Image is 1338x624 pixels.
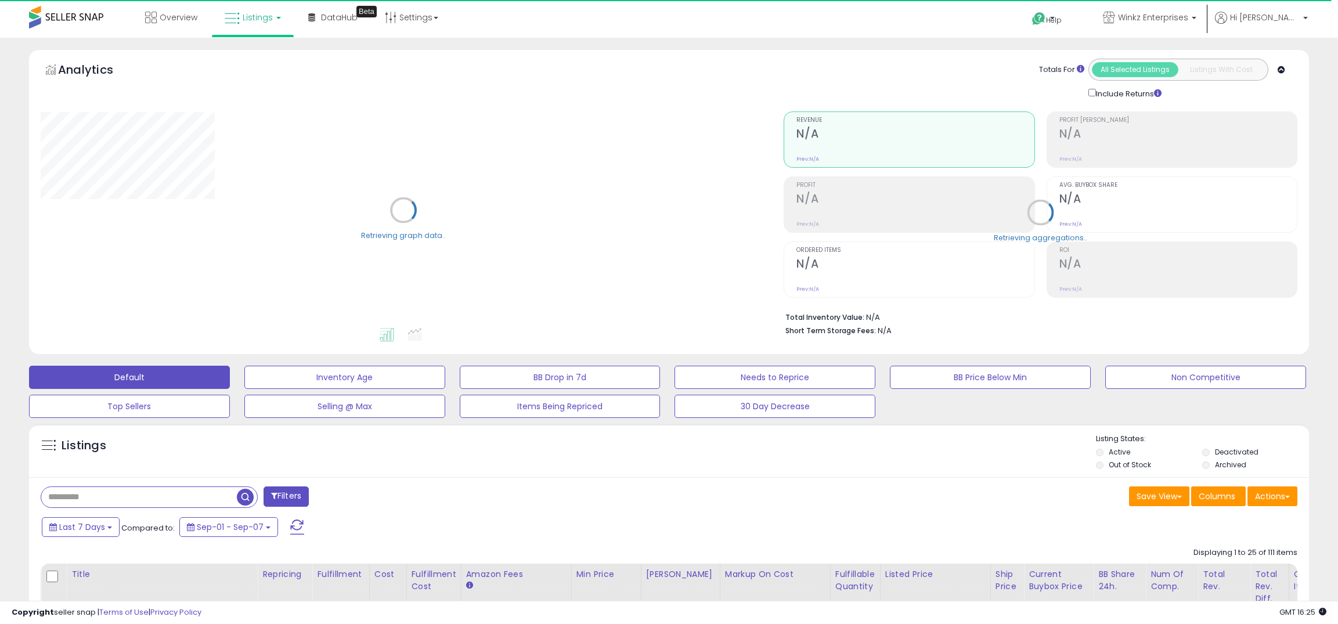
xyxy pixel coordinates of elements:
[1098,568,1141,593] div: BB Share 24h.
[160,12,197,23] span: Overview
[412,568,456,593] div: Fulfillment Cost
[890,366,1091,389] button: BB Price Below Min
[1230,12,1300,23] span: Hi [PERSON_NAME]
[466,568,567,580] div: Amazon Fees
[1032,12,1046,26] i: Get Help
[1215,460,1246,470] label: Archived
[244,395,445,418] button: Selling @ Max
[725,568,825,580] div: Markup on Cost
[1294,568,1336,593] div: Ordered Items
[244,366,445,389] button: Inventory Age
[1215,12,1308,38] a: Hi [PERSON_NAME]
[1096,434,1309,445] p: Listing States:
[835,568,875,593] div: Fulfillable Quantity
[1092,62,1178,77] button: All Selected Listings
[262,568,307,580] div: Repricing
[1129,486,1189,506] button: Save View
[675,395,875,418] button: 30 Day Decrease
[460,395,661,418] button: Items Being Repriced
[1191,486,1246,506] button: Columns
[1023,3,1084,38] a: Help
[1151,568,1193,593] div: Num of Comp.
[675,366,875,389] button: Needs to Reprice
[646,568,715,580] div: [PERSON_NAME]
[720,564,830,609] th: The percentage added to the cost of goods (COGS) that forms the calculator for Min & Max prices.
[460,366,661,389] button: BB Drop in 7d
[576,568,636,580] div: Min Price
[59,521,105,533] span: Last 7 Days
[71,568,253,580] div: Title
[885,568,986,580] div: Listed Price
[29,366,230,389] button: Default
[1109,447,1130,457] label: Active
[179,517,278,537] button: Sep-01 - Sep-07
[361,230,446,240] div: Retrieving graph data..
[374,568,402,580] div: Cost
[1215,447,1258,457] label: Deactivated
[12,607,54,618] strong: Copyright
[58,62,136,81] h5: Analytics
[243,12,273,23] span: Listings
[994,232,1087,243] div: Retrieving aggregations..
[29,395,230,418] button: Top Sellers
[1193,547,1297,558] div: Displaying 1 to 25 of 111 items
[466,580,473,591] small: Amazon Fees.
[1118,12,1188,23] span: Winkz Enterprises
[1029,568,1088,593] div: Current Buybox Price
[356,6,377,17] div: Tooltip anchor
[99,607,149,618] a: Terms of Use
[1199,490,1235,502] span: Columns
[1203,568,1245,593] div: Total Rev.
[1080,86,1175,100] div: Include Returns
[197,521,264,533] span: Sep-01 - Sep-07
[12,607,201,618] div: seller snap | |
[321,12,358,23] span: DataHub
[1178,62,1264,77] button: Listings With Cost
[121,522,175,533] span: Compared to:
[1279,607,1326,618] span: 2025-09-15 16:25 GMT
[1247,486,1297,506] button: Actions
[62,438,106,454] h5: Listings
[996,568,1019,593] div: Ship Price
[1105,366,1306,389] button: Non Competitive
[1109,460,1151,470] label: Out of Stock
[1039,64,1084,75] div: Totals For
[1255,568,1284,605] div: Total Rev. Diff.
[150,607,201,618] a: Privacy Policy
[42,517,120,537] button: Last 7 Days
[317,568,364,580] div: Fulfillment
[1046,15,1062,25] span: Help
[264,486,309,507] button: Filters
